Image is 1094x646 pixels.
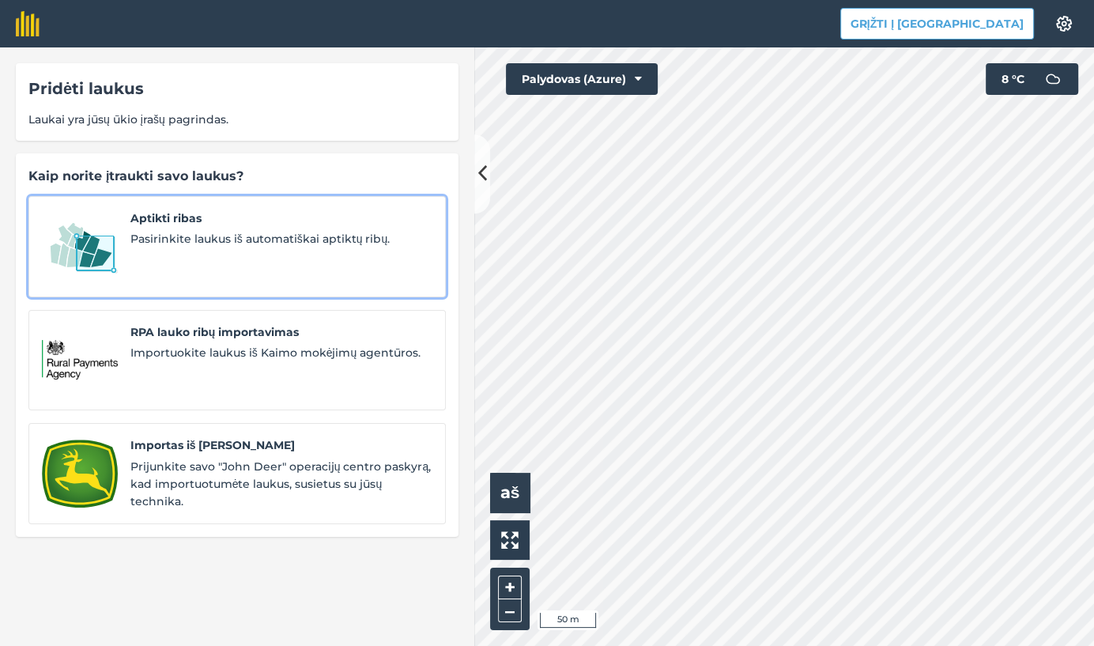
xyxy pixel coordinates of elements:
[501,531,519,549] img: Keturios rodyklės, viena nukreipta į viršų kairėje, viena viršuje dešinėje, viena apačioje dešinė...
[130,458,432,511] span: Prijunkite savo "John Deer" operacijų centro paskyrą, kad importuotumėte laukus, susietus su jūsų...
[130,436,432,454] span: Importas iš [PERSON_NAME]
[28,111,446,128] span: Laukai yra jūsų ūkio įrašų pagrindas.
[500,482,520,502] span: aš
[490,473,530,512] button: aš
[1054,16,1073,32] img: Krumpliaračio piktograma
[28,310,446,411] a: RPA lauko ribų importavimasRPA lauko ribų importavimasImportuokite laukus iš Kaimo mokėjimų agent...
[130,230,432,247] span: Pasirinkite laukus iš automatiškai aptiktų ribų.
[42,210,118,284] img: Aptikti ribas
[28,423,446,524] a: Importas iš John DeereImportas iš [PERSON_NAME]Prijunkite savo "John Deer" operacijų centro pasky...
[42,436,118,511] img: Importas iš John Deere
[28,196,446,297] a: Aptikti ribasAptikti ribasPasirinkite laukus iš automatiškai aptiktų ribų.
[522,71,626,87] font: Palydovas (Azure)
[1037,63,1069,95] img: svg+xml;base64,PD94bWwgdmVyc2lvbj0iMS4wIiBlbmNvZGluZz0idXRmLTgiPz4KPCEtLSBHZW5lcmF0b3I6IEFkb2JlIE...
[130,210,432,227] span: Aptikti ribas
[840,8,1034,40] button: Grįžti į [GEOGRAPHIC_DATA]
[506,63,658,95] button: Palydovas (Azure)
[498,576,522,599] button: +
[986,63,1078,95] button: 8 °C
[130,323,432,341] span: RPA lauko ribų importavimas
[130,344,432,361] span: Importuokite laukus iš Kaimo mokėjimų agentūros.
[28,76,446,101] div: Pridėti laukus
[498,599,522,622] button: –
[42,323,118,398] img: RPA lauko ribų importavimas
[28,166,446,187] div: Kaip norite įtraukti savo laukus?
[1002,63,1024,95] span: 8 °C
[16,11,40,36] img: lauko paraštė Logotipas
